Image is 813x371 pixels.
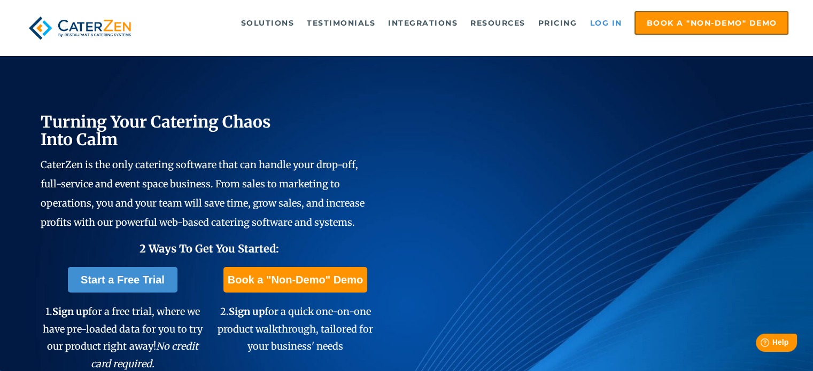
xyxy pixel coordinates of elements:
[383,12,463,34] a: Integrations
[236,12,300,34] a: Solutions
[465,12,531,34] a: Resources
[155,11,788,35] div: Navigation Menu
[43,305,202,369] span: 1. for a free trial, where we have pre-loaded data for you to try our product right away!
[52,305,88,318] span: Sign up
[41,112,271,149] span: Turning Your Catering Chaos Into Calm
[41,159,365,228] span: CaterZen is the only catering software that can handle your drop-off, full-service and event spac...
[228,305,264,318] span: Sign up
[218,305,373,352] span: 2. for a quick one-on-one product walkthrough, tailored for your business' needs
[68,267,177,293] a: Start a Free Trial
[634,11,788,35] a: Book a "Non-Demo" Demo
[223,267,367,293] a: Book a "Non-Demo" Demo
[301,12,381,34] a: Testimonials
[718,329,801,359] iframe: Help widget launcher
[533,12,583,34] a: Pricing
[25,11,136,45] img: caterzen
[139,242,278,255] span: 2 Ways To Get You Started:
[91,340,198,369] em: No credit card required.
[584,12,627,34] a: Log in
